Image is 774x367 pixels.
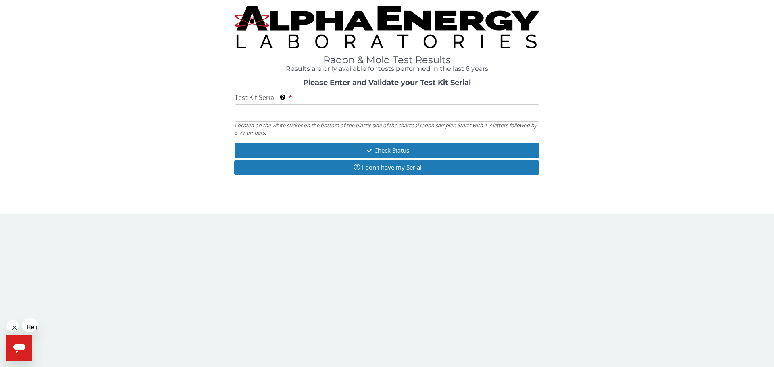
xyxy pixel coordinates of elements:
img: TightCrop.jpg [235,6,539,48]
iframe: Message from company [22,318,38,332]
iframe: Close message [6,319,19,332]
button: I don't have my Serial [234,160,539,175]
div: Located on the white sticker on the bottom of the plastic side of the charcoal radon sampler. Sta... [235,122,539,137]
h1: Radon & Mold Test Results [235,55,539,65]
iframe: Button to launch messaging window [6,335,32,361]
span: Help [5,6,18,12]
button: Check Status [235,143,539,158]
strong: Please Enter and Validate your Test Kit Serial [303,78,471,87]
h4: Results are only available for tests performed in the last 6 years [235,65,539,73]
span: Test Kit Serial [235,93,276,102]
